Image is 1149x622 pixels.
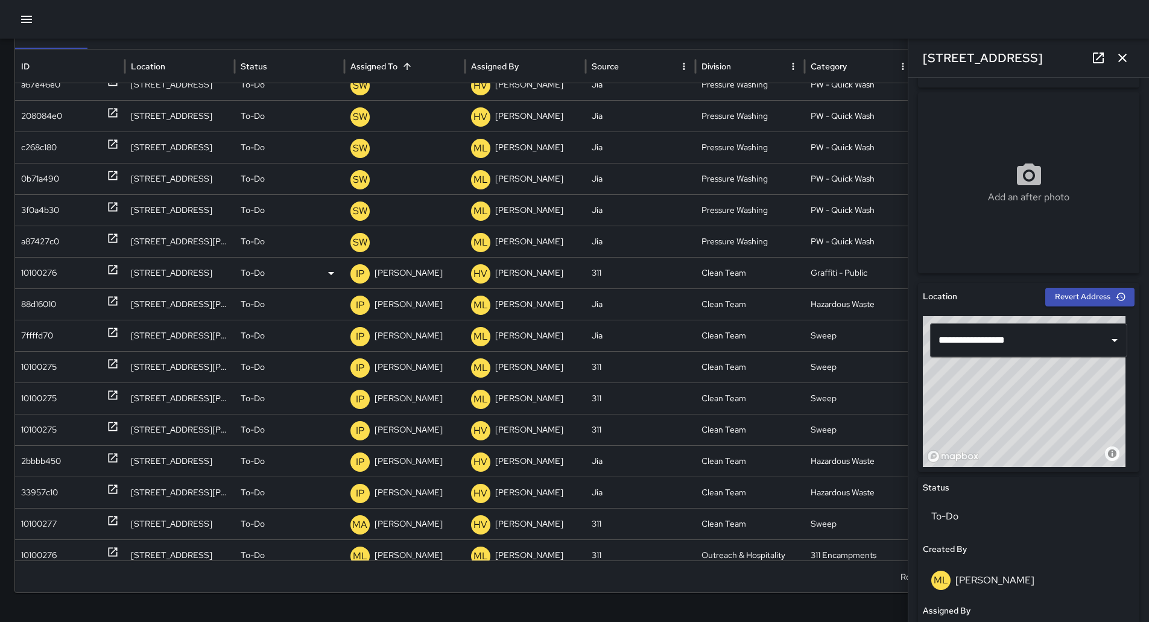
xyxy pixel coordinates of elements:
div: Pressure Washing [695,194,805,226]
div: Pressure Washing [695,69,805,100]
div: Clean Team [695,257,805,288]
div: 940 Howard Street [125,351,235,382]
div: 33957c10 [21,477,58,508]
div: Pressure Washing [695,163,805,194]
div: 208084e0 [21,101,62,132]
div: 311 [586,508,695,539]
p: HV [473,424,487,438]
p: [PERSON_NAME] [375,509,443,539]
p: HV [473,518,487,532]
p: IP [356,424,364,438]
div: Category [811,61,847,72]
div: Hazardous Waste [805,445,914,477]
p: [PERSON_NAME] [375,289,443,320]
div: Hazardous Waste [805,288,914,320]
p: [PERSON_NAME] [375,446,443,477]
p: IP [356,486,364,501]
button: Division column menu [785,58,802,75]
p: [PERSON_NAME] [495,383,563,414]
p: [PERSON_NAME] [495,195,563,226]
p: Rows per page: [901,571,958,583]
p: [PERSON_NAME] [495,289,563,320]
p: To-Do [241,163,265,194]
div: Status [241,61,267,72]
div: 457 Minna Street [125,508,235,539]
p: [PERSON_NAME] [375,477,443,508]
p: HV [473,267,487,281]
p: [PERSON_NAME] [495,163,563,194]
div: ID [21,61,30,72]
p: ML [473,298,488,313]
div: 311 [586,414,695,445]
div: 1185 Market Street [125,257,235,288]
div: 992 Howard Street [125,414,235,445]
p: [PERSON_NAME] [495,320,563,351]
div: 454 Natoma Street [125,132,235,163]
button: Sort [399,58,416,75]
div: 21a Harriet Street [125,382,235,414]
p: SW [353,204,367,218]
div: PW - Quick Wash [805,163,914,194]
p: To-Do [241,132,265,163]
div: Sweep [805,382,914,414]
p: [PERSON_NAME] [495,226,563,257]
div: 10100275 [21,414,57,445]
div: 943 Howard Street [125,477,235,508]
div: 7ffffd70 [21,320,53,351]
p: ML [473,235,488,250]
div: 2bbbb450 [21,446,61,477]
div: 44 5th Street [125,163,235,194]
p: To-Do [241,509,265,539]
div: 311 [586,351,695,382]
p: IP [356,455,364,469]
p: ML [473,392,488,407]
div: 10100275 [21,352,57,382]
p: SW [353,78,367,93]
p: [PERSON_NAME] [495,540,563,571]
p: MA [352,518,367,532]
div: Jia [586,226,695,257]
div: Clean Team [695,445,805,477]
p: [PERSON_NAME] [495,509,563,539]
p: ML [473,329,488,344]
div: Jia [586,194,695,226]
div: Jia [586,100,695,132]
p: [PERSON_NAME] [495,446,563,477]
div: Sweep [805,351,914,382]
p: To-Do [241,289,265,320]
div: Jia [586,132,695,163]
div: 10100275 [21,383,57,414]
div: Jia [586,445,695,477]
p: To-Do [241,258,265,288]
p: SW [353,173,367,187]
p: HV [473,110,487,124]
p: [PERSON_NAME] [375,320,443,351]
div: 941 Howard Street [125,320,235,351]
div: Clean Team [695,288,805,320]
p: To-Do [241,414,265,445]
p: [PERSON_NAME] [495,352,563,382]
div: PW - Quick Wash [805,69,914,100]
p: SW [353,110,367,124]
div: Jia [586,320,695,351]
p: To-Do [241,69,265,100]
div: Clean Team [695,320,805,351]
p: IP [356,329,364,344]
p: To-Do [241,446,265,477]
div: PW - Quick Wash [805,226,914,257]
div: 941 Howard Street [125,288,235,320]
p: To-Do [241,226,265,257]
div: 311 Encampments [805,539,914,571]
p: To-Do [241,320,265,351]
div: Pressure Washing [695,226,805,257]
p: HV [473,486,487,501]
p: [PERSON_NAME] [375,414,443,445]
p: IP [356,267,364,281]
p: HV [473,455,487,469]
div: Outreach & Hospitality [695,539,805,571]
button: Category column menu [894,58,911,75]
div: 311 [586,539,695,571]
div: 311 [586,257,695,288]
p: [PERSON_NAME] [375,383,443,414]
div: Source [592,61,619,72]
